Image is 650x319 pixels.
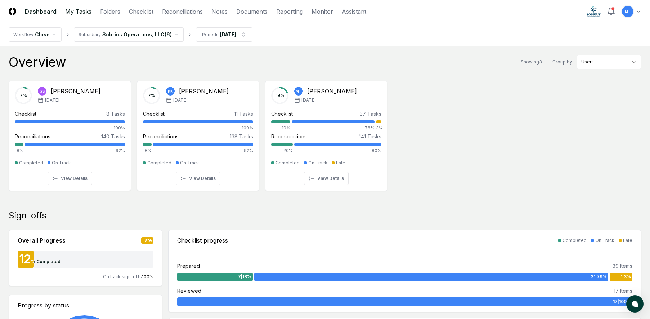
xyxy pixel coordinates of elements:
[15,125,125,131] div: 100%
[15,110,36,118] div: Checklist
[25,147,125,154] div: 92%
[626,295,644,313] button: atlas-launcher
[9,8,16,15] img: Logo
[230,133,253,140] div: 138 Tasks
[613,262,632,270] div: 39 Items
[552,60,572,64] label: Group by
[153,147,253,154] div: 92%
[614,287,632,294] div: 17 Items
[177,262,200,270] div: Prepared
[173,97,188,103] span: [DATE]
[31,258,60,265] div: % Completed
[304,172,349,185] button: View Details
[9,75,131,191] a: 7%GS[PERSON_NAME][DATE]Checklist8 Tasks100%Reconciliations140 Tasks8%92%CompletedOn TrackView Det...
[143,133,179,140] div: Reconciliations
[9,27,252,42] nav: breadcrumb
[613,298,631,305] span: 17 | 100 %
[376,125,381,131] div: 3%
[234,110,253,118] div: 11 Tasks
[546,58,548,66] div: |
[301,97,316,103] span: [DATE]
[336,160,345,166] div: Late
[211,7,228,16] a: Notes
[359,133,381,140] div: 141 Tasks
[521,59,542,65] div: Showing 3
[147,160,171,166] div: Completed
[177,287,201,294] div: Reviewed
[25,7,57,16] a: Dashboard
[360,110,381,118] div: 37 Tasks
[265,75,387,191] a: 19%MT[PERSON_NAME][DATE]Checklist37 Tasks19%78%3%Reconciliations141 Tasks20%80%CompletedOn TrackL...
[168,89,173,94] span: KK
[143,110,165,118] div: Checklist
[168,230,641,312] a: Checklist progressCompletedOn TrackLatePrepared39 Items7|18%31|79%1|3%Reviewed17 Items17|100%
[180,160,199,166] div: On Track
[48,172,92,185] button: View Details
[176,172,220,185] button: View Details
[595,237,614,244] div: On Track
[342,7,366,16] a: Assistant
[19,160,43,166] div: Completed
[51,87,100,96] div: [PERSON_NAME]
[18,253,31,265] div: 12
[142,274,153,279] span: 100 %
[18,301,153,310] div: Progress by status
[15,147,23,154] div: 8%
[103,274,142,279] span: On track sign-offs
[311,7,333,16] a: Monitor
[40,89,45,94] span: GS
[196,27,252,42] button: Periods[DATE]
[591,274,607,280] span: 31 | 79 %
[101,133,125,140] div: 140 Tasks
[562,237,587,244] div: Completed
[129,7,153,16] a: Checklist
[137,75,259,191] a: 7%KK[PERSON_NAME][DATE]Checklist11 Tasks100%Reconciliations138 Tasks8%92%CompletedOn TrackView De...
[13,31,33,38] div: Workflow
[296,89,302,94] span: MT
[177,236,228,245] div: Checklist progress
[271,147,293,154] div: 20%
[587,6,601,17] img: Sobrius logo
[100,7,120,16] a: Folders
[9,210,641,221] div: Sign-offs
[220,31,236,38] div: [DATE]
[79,31,101,38] div: Subsidiary
[271,125,290,131] div: 19%
[275,160,300,166] div: Completed
[15,133,50,140] div: Reconciliations
[238,274,251,280] span: 7 | 18 %
[276,7,303,16] a: Reporting
[236,7,268,16] a: Documents
[623,237,632,244] div: Late
[18,236,66,245] div: Overall Progress
[308,160,327,166] div: On Track
[620,274,631,280] span: 1 | 3 %
[294,147,381,154] div: 80%
[271,133,307,140] div: Reconciliations
[106,110,125,118] div: 8 Tasks
[141,237,153,244] div: Late
[307,87,357,96] div: [PERSON_NAME]
[621,5,634,18] button: MT
[162,7,203,16] a: Reconciliations
[202,31,219,38] div: Periods
[52,160,71,166] div: On Track
[179,87,229,96] div: [PERSON_NAME]
[143,125,253,131] div: 100%
[271,110,293,118] div: Checklist
[625,9,631,14] span: MT
[292,125,375,131] div: 78%
[9,55,66,69] div: Overview
[143,147,152,154] div: 8%
[45,97,59,103] span: [DATE]
[65,7,91,16] a: My Tasks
